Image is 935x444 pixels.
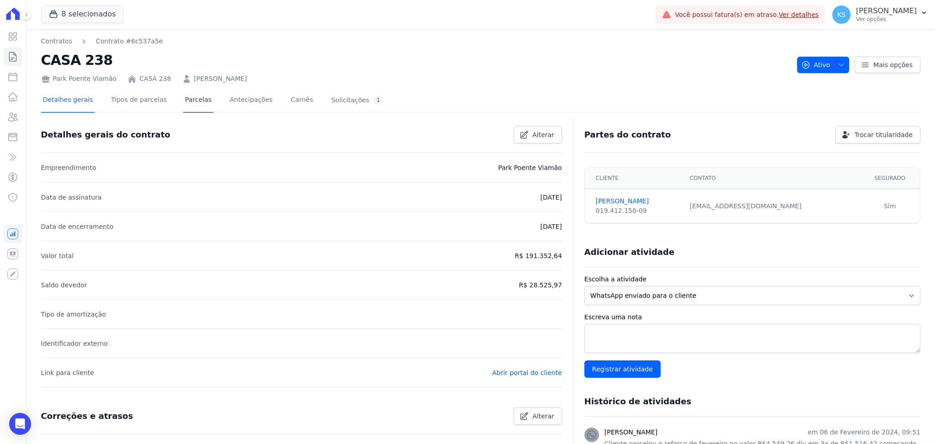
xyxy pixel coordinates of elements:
nav: Breadcrumb [41,37,790,46]
p: Empreendimento [41,162,96,173]
a: Contrato #6c537a5e [96,37,163,46]
a: Detalhes gerais [41,89,95,113]
span: Você possui fatura(s) em atraso. [675,10,819,20]
a: Alterar [514,126,562,143]
div: 1 [373,96,384,105]
span: Trocar titularidade [854,130,913,139]
p: [DATE] [540,221,562,232]
p: em 06 de Fevereiro de 2024, 09:51 [808,428,920,437]
a: Trocar titularidade [835,126,920,143]
button: KS [PERSON_NAME] Ver opções [825,2,935,27]
a: Mais opções [855,57,920,73]
p: Tipo de amortização [41,309,106,320]
h3: [PERSON_NAME] [604,428,657,437]
div: Open Intercom Messenger [9,413,31,435]
span: Alterar [532,130,554,139]
button: 8 selecionados [41,5,124,23]
a: Carnês [289,89,315,113]
p: Identificador externo [41,338,108,349]
p: Link para cliente [41,367,94,378]
span: KS [837,11,846,18]
p: [DATE] [540,192,562,203]
p: [PERSON_NAME] [856,6,917,16]
h2: CASA 238 [41,50,790,70]
p: Valor total [41,250,74,261]
h3: Detalhes gerais do contrato [41,129,170,140]
th: Contato [684,168,860,189]
h3: Correções e atrasos [41,411,133,422]
h3: Adicionar atividade [584,247,674,258]
div: [EMAIL_ADDRESS][DOMAIN_NAME] [690,201,855,211]
a: Abrir portal do cliente [492,369,562,376]
a: Solicitações1 [330,89,386,113]
th: Segurado [860,168,920,189]
label: Escreva uma nota [584,312,920,322]
h3: Partes do contrato [584,129,671,140]
a: Ver detalhes [779,11,819,18]
a: Antecipações [228,89,274,113]
label: Escolha a atividade [584,275,920,284]
p: R$ 191.352,64 [515,250,562,261]
th: Cliente [585,168,684,189]
h3: Histórico de atividades [584,396,691,407]
p: Data de encerramento [41,221,114,232]
a: Tipos de parcelas [109,89,168,113]
a: CASA 238 [139,74,171,84]
td: Sim [860,189,920,223]
p: Ver opções [856,16,917,23]
p: R$ 28.525,97 [519,280,562,291]
a: Alterar [514,407,562,425]
a: [PERSON_NAME] [194,74,247,84]
div: Solicitações [331,96,384,105]
div: Park Poente Viamão [41,74,117,84]
span: Alterar [532,412,554,421]
p: Saldo devedor [41,280,87,291]
span: Mais opções [873,60,913,69]
span: Ativo [801,57,830,73]
p: Park Poente Viamão [498,162,562,173]
a: [PERSON_NAME] [596,196,679,206]
input: Registrar atividade [584,360,661,378]
div: 019.412.150-09 [596,206,679,216]
p: Data de assinatura [41,192,102,203]
button: Ativo [797,57,850,73]
a: Parcelas [183,89,213,113]
a: Contratos [41,37,72,46]
nav: Breadcrumb [41,37,163,46]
